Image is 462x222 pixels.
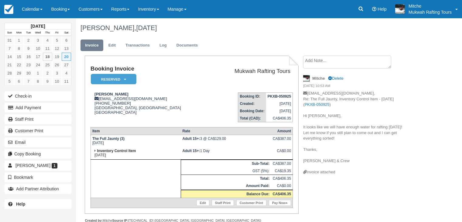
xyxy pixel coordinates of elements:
a: 14 [5,53,14,61]
td: [DATE] [266,100,293,107]
th: Rate [181,127,271,135]
a: 6 [14,77,24,85]
p: Mukwah Rafting Tours [409,9,452,15]
a: 29 [14,69,24,77]
th: Total (CAD): [238,115,266,122]
button: Bookmark [5,172,71,182]
span: [DATE] [136,24,157,32]
strong: [PERSON_NAME] [94,92,128,96]
a: 10 [52,77,62,85]
a: 1 [14,36,24,44]
a: Transactions [121,40,154,51]
a: 1 [33,69,43,77]
a: 11 [62,77,71,85]
a: 4 [62,69,71,77]
a: 31 [5,36,14,44]
div: CA$387.00 [272,137,291,146]
em: Reserved [91,74,136,85]
th: Balance Due: [181,190,271,198]
a: 25 [43,61,52,69]
a: 8 [14,44,24,53]
a: 7 [24,77,33,85]
th: Mon [14,29,24,36]
a: Delete [328,76,343,81]
a: Edit [104,40,120,51]
td: CA$406.35 [271,175,293,182]
a: 22 [14,61,24,69]
a: 2 [43,69,52,77]
img: checkfront-main-nav-mini-logo.png [4,5,13,14]
a: 9 [43,77,52,85]
td: CA$0.00 [271,182,293,190]
a: 28 [5,69,14,77]
td: [DATE] [266,107,293,115]
a: Staff Print [5,114,71,124]
a: 16 [24,53,33,61]
a: Log [155,40,171,51]
a: Documents [172,40,203,51]
button: Copy Booking [5,149,71,159]
a: Pay Now [269,200,291,206]
a: PKXB-050925 [305,102,330,107]
h1: Booking Invoice [91,66,211,72]
a: 24 [33,61,43,69]
strong: Adult 15+ [182,149,200,153]
th: Amount [271,127,293,135]
a: 8 [33,77,43,85]
a: 18 [43,53,52,61]
button: Check-in [5,91,71,101]
p: [EMAIL_ADDRESS][DOMAIN_NAME], Re: The Full Jaunty, Inventory Control Item - [DATE] ( ) Hi [PERSON... [303,91,406,169]
a: 3 [52,69,62,77]
td: [DATE] [91,147,181,160]
td: CA$387.00 [271,160,293,168]
a: 27 [62,61,71,69]
div: [EMAIL_ADDRESS][DOMAIN_NAME] [PHONE_NUMBER] [GEOGRAPHIC_DATA], [GEOGRAPHIC_DATA] [GEOGRAPHIC_DATA] [91,92,211,122]
td: GST (5%): [181,167,271,175]
a: 20 [62,53,71,61]
a: 7 [5,44,14,53]
a: 17 [33,53,43,61]
a: Customer Print [236,200,266,206]
a: 3 [33,36,43,44]
th: Wed [33,29,43,36]
a: 5 [52,36,62,44]
a: 15 [14,53,24,61]
th: Total: [181,175,271,182]
a: Help [5,199,71,209]
th: Created: [238,100,266,107]
h2: Mukwah Rafting Tours [214,68,290,75]
th: Booking Date: [238,107,266,115]
button: Add Partner Attribution [5,184,71,194]
a: Staff Print [212,200,234,206]
span: 1 [52,163,57,168]
button: Email [5,137,71,147]
td: [DATE] [91,135,181,147]
a: Reserved [91,74,134,85]
a: 12 [52,44,62,53]
strong: [DATE] [31,24,45,29]
a: Customer Print [5,126,71,136]
div: Invoice attached [303,169,406,175]
a: [PERSON_NAME] 1 [5,161,71,170]
a: 4 [43,36,52,44]
th: Item [91,127,181,135]
th: Booking ID: [238,93,266,100]
a: 6 [62,36,71,44]
p: Mitche [409,3,452,9]
span: Help [378,7,387,12]
th: Sub-Total: [181,160,271,168]
a: 23 [24,61,33,69]
a: 13 [62,44,71,53]
a: 5 [5,77,14,85]
strong: The Full Jaunty (3) [92,137,125,141]
th: Amount Paid: [181,182,271,190]
img: A1 [395,4,405,14]
strong: PKXB-050925 [268,94,291,99]
em: [DATE] 10:53 AM [303,83,406,90]
td: 3 @ CA$129.00 [181,135,271,147]
span: [PERSON_NAME] [15,163,50,168]
b: Help [16,202,25,206]
a: 10 [33,44,43,53]
strong: Adult 15+ [182,137,200,141]
strong: CA$406.35 [272,192,291,196]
